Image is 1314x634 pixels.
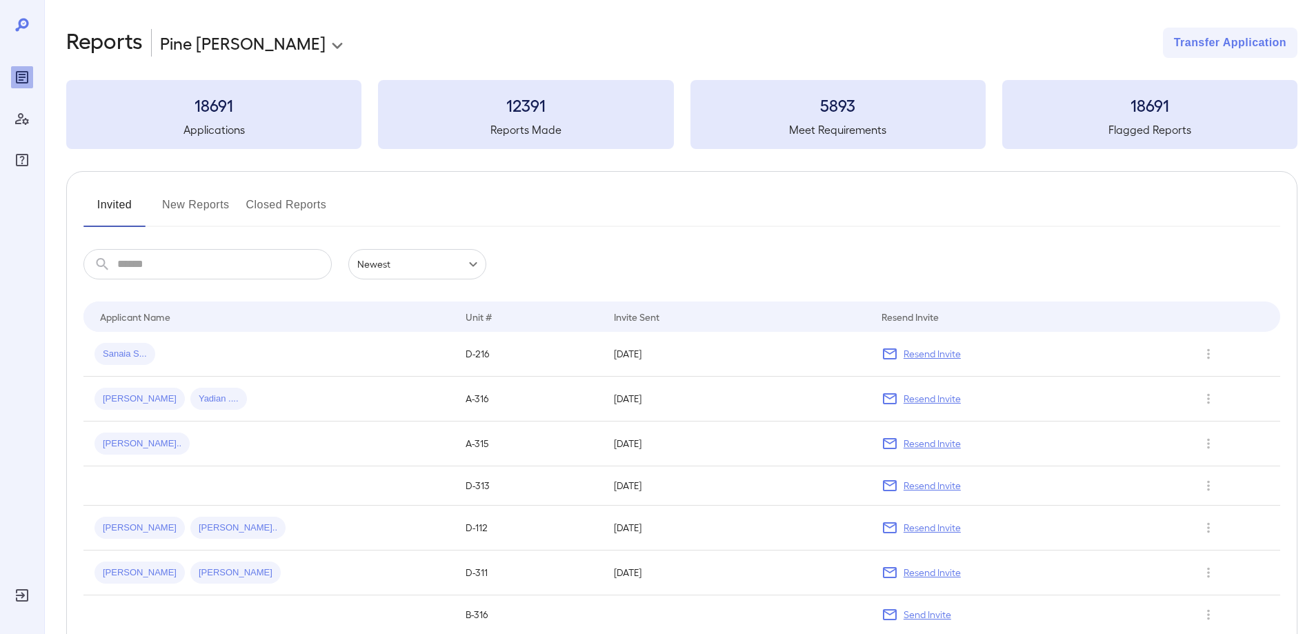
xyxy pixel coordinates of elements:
[1197,343,1220,365] button: Row Actions
[466,308,492,325] div: Unit #
[614,308,659,325] div: Invite Sent
[11,149,33,171] div: FAQ
[603,551,870,595] td: [DATE]
[1197,604,1220,626] button: Row Actions
[904,566,961,579] p: Resend Invite
[348,249,486,279] div: Newest
[378,94,673,116] h3: 12391
[904,479,961,493] p: Resend Invite
[190,393,247,406] span: Yadian ....
[190,522,286,535] span: [PERSON_NAME]..
[603,422,870,466] td: [DATE]
[190,566,281,579] span: [PERSON_NAME]
[1002,94,1297,116] h3: 18691
[455,422,603,466] td: A-315
[94,348,155,361] span: Sanaia S...
[603,377,870,422] td: [DATE]
[66,94,361,116] h3: 18691
[455,506,603,551] td: D-112
[94,522,185,535] span: [PERSON_NAME]
[904,608,951,622] p: Send Invite
[160,32,326,54] p: Pine [PERSON_NAME]
[94,437,190,450] span: [PERSON_NAME]..
[94,566,185,579] span: [PERSON_NAME]
[1197,475,1220,497] button: Row Actions
[1197,433,1220,455] button: Row Actions
[1197,562,1220,584] button: Row Actions
[603,466,870,506] td: [DATE]
[83,194,146,227] button: Invited
[603,332,870,377] td: [DATE]
[690,121,986,138] h5: Meet Requirements
[378,121,673,138] h5: Reports Made
[1197,388,1220,410] button: Row Actions
[882,308,939,325] div: Resend Invite
[162,194,230,227] button: New Reports
[455,466,603,506] td: D-313
[904,521,961,535] p: Resend Invite
[11,584,33,606] div: Log Out
[455,377,603,422] td: A-316
[904,392,961,406] p: Resend Invite
[904,437,961,450] p: Resend Invite
[690,94,986,116] h3: 5893
[66,28,143,58] h2: Reports
[11,66,33,88] div: Reports
[455,332,603,377] td: D-216
[66,80,1297,149] summary: 18691Applications12391Reports Made5893Meet Requirements18691Flagged Reports
[246,194,327,227] button: Closed Reports
[455,551,603,595] td: D-311
[1163,28,1297,58] button: Transfer Application
[1002,121,1297,138] h5: Flagged Reports
[11,108,33,130] div: Manage Users
[66,121,361,138] h5: Applications
[94,393,185,406] span: [PERSON_NAME]
[1197,517,1220,539] button: Row Actions
[904,347,961,361] p: Resend Invite
[100,308,170,325] div: Applicant Name
[603,506,870,551] td: [DATE]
